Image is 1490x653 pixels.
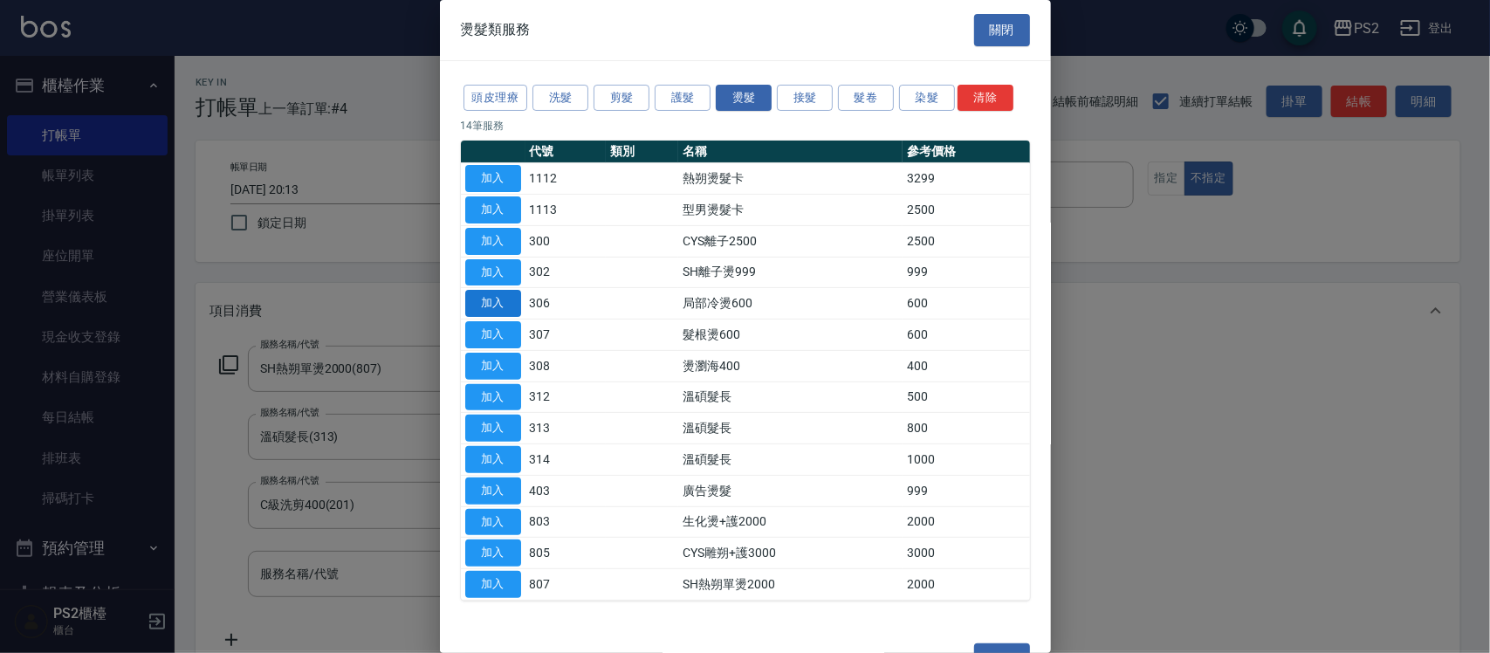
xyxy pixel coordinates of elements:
[903,195,1029,226] td: 2500
[525,350,606,381] td: 308
[903,381,1029,413] td: 500
[465,415,521,442] button: 加入
[465,384,521,411] button: 加入
[678,288,903,320] td: 局部冷燙600
[525,538,606,569] td: 805
[463,85,528,112] button: 頭皮理療
[465,290,521,317] button: 加入
[678,320,903,351] td: 髮根燙600
[777,85,833,112] button: 接髮
[594,85,649,112] button: 剪髮
[465,196,521,223] button: 加入
[903,225,1029,257] td: 2500
[716,85,772,112] button: 燙髮
[525,475,606,506] td: 403
[903,141,1029,163] th: 參考價格
[532,85,588,112] button: 洗髮
[903,163,1029,195] td: 3299
[525,195,606,226] td: 1113
[465,259,521,286] button: 加入
[678,141,903,163] th: 名稱
[525,506,606,538] td: 803
[678,444,903,476] td: 溫碩髮長
[678,163,903,195] td: 熱朔燙髮卡
[606,141,679,163] th: 類別
[655,85,711,112] button: 護髮
[525,288,606,320] td: 306
[838,85,894,112] button: 髮卷
[678,257,903,288] td: SH離子燙999
[525,141,606,163] th: 代號
[525,444,606,476] td: 314
[465,571,521,598] button: 加入
[903,288,1029,320] td: 600
[678,350,903,381] td: 燙瀏海400
[465,321,521,348] button: 加入
[461,21,531,38] span: 燙髮類服務
[525,163,606,195] td: 1112
[678,569,903,601] td: SH熱朔單燙2000
[465,509,521,536] button: 加入
[903,538,1029,569] td: 3000
[465,540,521,567] button: 加入
[525,381,606,413] td: 312
[525,257,606,288] td: 302
[525,569,606,601] td: 807
[461,118,1030,134] p: 14 筆服務
[903,475,1029,506] td: 999
[465,478,521,505] button: 加入
[899,85,955,112] button: 染髮
[903,257,1029,288] td: 999
[678,195,903,226] td: 型男燙髮卡
[678,225,903,257] td: CYS離子2500
[974,14,1030,46] button: 關閉
[525,320,606,351] td: 307
[678,506,903,538] td: 生化燙+護2000
[903,413,1029,444] td: 800
[525,225,606,257] td: 300
[958,85,1013,112] button: 清除
[903,506,1029,538] td: 2000
[465,228,521,255] button: 加入
[678,413,903,444] td: 溫碩髮長
[465,446,521,473] button: 加入
[678,381,903,413] td: 溫碩髮長
[465,353,521,380] button: 加入
[903,444,1029,476] td: 1000
[903,350,1029,381] td: 400
[903,569,1029,601] td: 2000
[903,320,1029,351] td: 600
[678,475,903,506] td: 廣告燙髮
[465,165,521,192] button: 加入
[678,538,903,569] td: CYS雕朔+護3000
[525,413,606,444] td: 313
